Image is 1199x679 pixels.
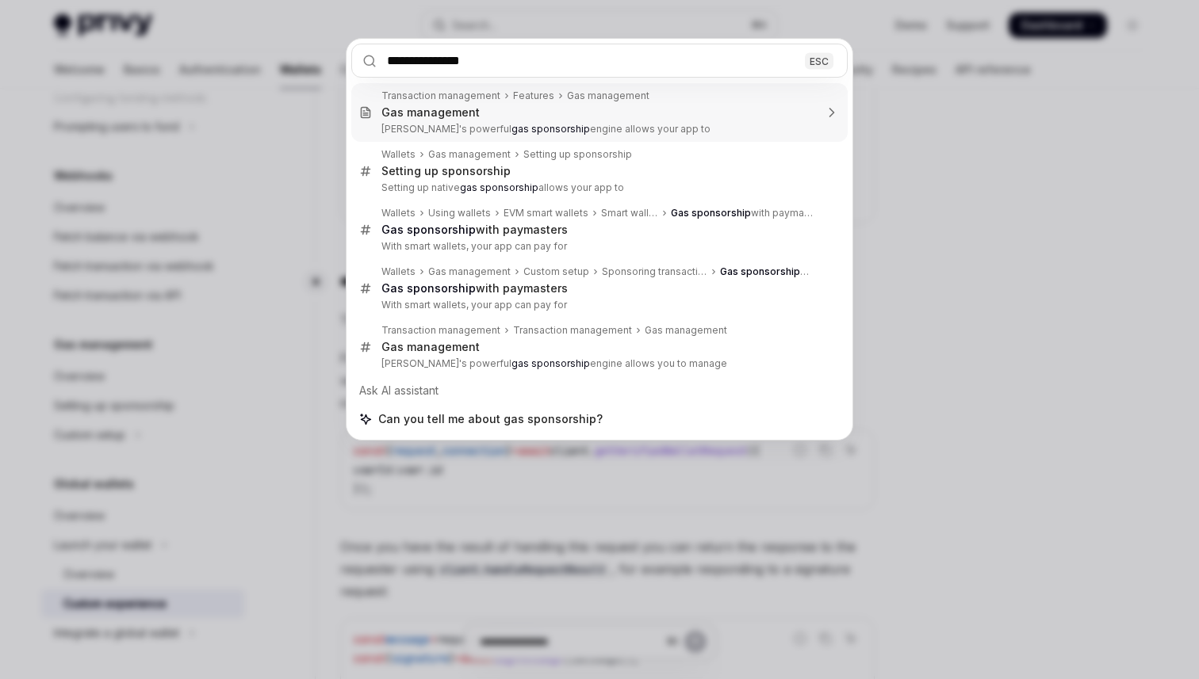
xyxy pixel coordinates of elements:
[381,240,814,253] p: With smart wallets, your app can pay for
[381,90,500,102] div: Transaction management
[513,324,632,337] div: Transaction management
[381,164,511,178] div: Setting up sponsorship
[381,281,476,295] b: Gas sponsorship
[513,90,554,102] div: Features
[720,265,809,277] b: Gas sponsorship
[523,148,632,161] div: Setting up sponsorship
[381,105,480,120] div: Gas management
[602,265,707,278] div: Sponsoring transactions on Ethereum
[601,207,658,219] div: Smart wallets
[351,376,848,405] div: Ask AI assistant
[720,265,814,278] div: with paymasters
[567,90,649,102] div: Gas management
[381,181,814,194] p: Setting up native allows your app to
[381,281,568,296] div: with paymasters
[381,148,416,161] div: Wallets
[378,411,603,427] span: Can you tell me about gas sponsorship?
[428,265,511,278] div: Gas management
[381,207,416,219] div: Wallets
[805,52,833,69] div: ESC
[428,148,511,161] div: Gas management
[671,207,751,219] b: Gas sponsorship
[381,223,568,237] div: with paymasters
[381,299,814,311] p: With smart wallets, your app can pay for
[645,324,727,337] div: Gas management
[381,340,480,354] div: Gas management
[381,357,814,370] p: [PERSON_NAME]'s powerful engine allows you to manage
[671,207,814,219] div: with paymasters
[523,265,589,278] div: Custom setup
[511,357,590,369] b: gas sponsorship
[511,123,590,135] b: gas sponsorship
[504,207,588,219] div: EVM smart wallets
[428,207,491,219] div: Using wallets
[381,324,500,337] div: Transaction management
[460,181,538,193] b: gas sponsorship
[381,123,814,135] p: [PERSON_NAME]'s powerful engine allows your app to
[381,265,416,278] div: Wallets
[381,223,476,236] b: Gas sponsorship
